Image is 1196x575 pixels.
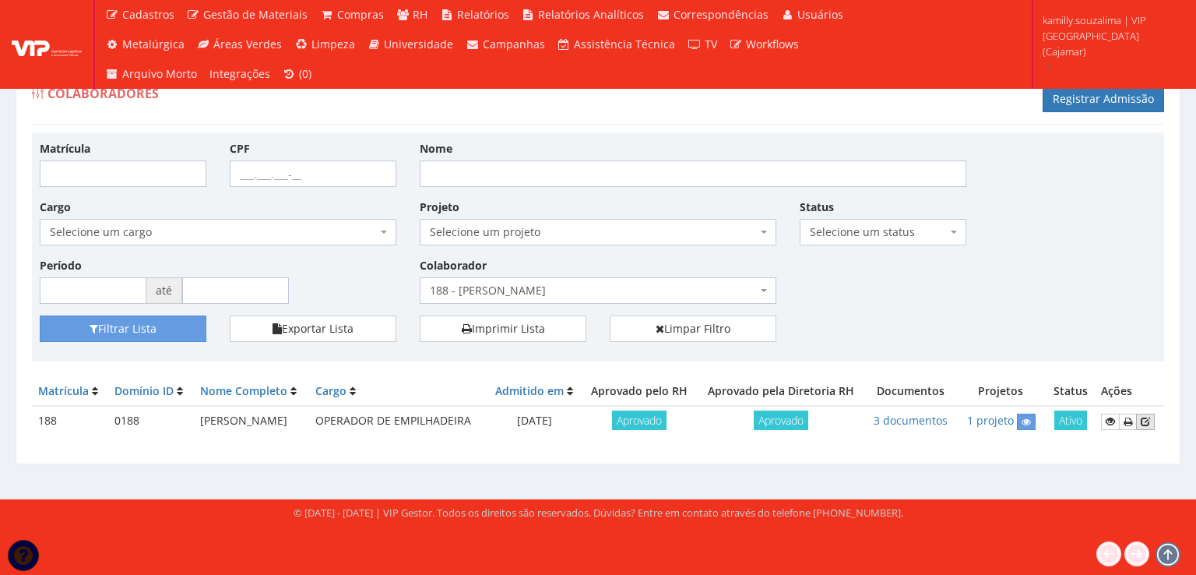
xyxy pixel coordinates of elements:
span: Relatórios Analíticos [538,7,644,22]
a: 1 projeto [967,413,1014,428]
span: Assistência Técnica [574,37,675,51]
span: Compras [337,7,384,22]
span: Limpeza [311,37,355,51]
span: 188 - HENRIQUE RABELO LEANDRO [420,277,776,304]
label: Projeto [420,199,459,215]
a: Domínio ID [114,383,174,398]
a: Cargo [315,383,346,398]
label: CPF [230,141,250,157]
span: Colaboradores [47,85,159,102]
a: Workflows [723,30,806,59]
a: Matrícula [38,383,89,398]
span: Arquivo Morto [122,66,197,81]
span: Relatórios [457,7,509,22]
label: Período [40,258,82,273]
a: Assistência Técnica [551,30,682,59]
th: Projetos [956,377,1046,406]
td: 0188 [108,406,194,436]
span: Selecione um status [800,219,966,245]
a: Imprimir Lista [420,316,586,342]
span: Selecione um projeto [420,219,776,245]
a: Arquivo Morto [99,59,203,89]
span: Selecione um projeto [430,224,757,240]
a: Campanhas [459,30,551,59]
td: [DATE] [487,406,582,436]
a: Universidade [361,30,460,59]
span: Gestão de Materiais [203,7,308,22]
span: Selecione um cargo [50,224,377,240]
label: Status [800,199,834,215]
div: © [DATE] - [DATE] | VIP Gestor. Todos os direitos são reservados. Dúvidas? Entre em contato atrav... [294,506,903,520]
a: Limpeza [288,30,361,59]
span: Cadastros [122,7,174,22]
span: RH [413,7,427,22]
span: Integrações [209,66,270,81]
td: 188 [32,406,108,436]
label: Nome [420,141,452,157]
span: 188 - HENRIQUE RABELO LEANDRO [430,283,757,298]
span: Workflows [746,37,799,51]
img: logo [12,33,82,56]
td: OPERADOR DE EMPILHADEIRA [309,406,487,436]
span: Metalúrgica [122,37,185,51]
th: Status [1046,377,1095,406]
a: Metalúrgica [99,30,191,59]
td: [PERSON_NAME] [194,406,309,436]
span: Ativo [1054,411,1087,430]
span: kamilly.souzalima | VIP [GEOGRAPHIC_DATA] (Cajamar) [1043,12,1176,59]
span: Selecione um cargo [40,219,396,245]
button: Exportar Lista [230,316,396,342]
th: Ações [1095,377,1164,406]
button: Filtrar Lista [40,316,206,342]
span: (0) [299,66,311,81]
span: Áreas Verdes [213,37,282,51]
th: Aprovado pelo RH [582,377,697,406]
span: TV [705,37,717,51]
span: até [146,277,182,304]
th: Aprovado pela Diretoria RH [697,377,864,406]
span: Aprovado [754,411,808,430]
span: Correspondências [674,7,769,22]
span: Aprovado [612,411,667,430]
a: Nome Completo [200,383,287,398]
span: Selecione um status [810,224,947,240]
a: TV [681,30,723,59]
a: (0) [276,59,318,89]
label: Cargo [40,199,71,215]
span: Usuários [797,7,843,22]
input: ___.___.___-__ [230,161,396,187]
a: Admitido em [495,383,564,398]
label: Matrícula [40,141,90,157]
a: Integrações [203,59,276,89]
label: Colaborador [420,258,487,273]
a: Áreas Verdes [191,30,289,59]
th: Documentos [865,377,956,406]
a: Limpar Filtro [610,316,776,342]
span: Universidade [384,37,453,51]
a: 3 documentos [874,413,948,428]
a: Registrar Admissão [1043,86,1164,112]
span: Campanhas [483,37,545,51]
